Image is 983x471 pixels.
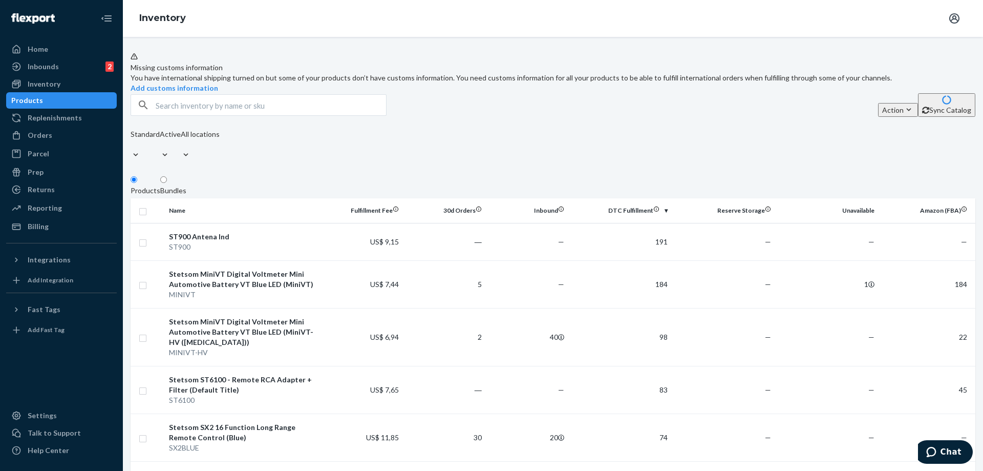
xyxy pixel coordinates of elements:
[169,269,316,290] div: Stetsom MiniVT Digital Voltmeter Mini Automotive Battery VT Blue LED (MiniVT)
[370,385,399,394] span: US$ 7,65
[765,385,771,394] span: —
[169,395,316,405] div: ST6100
[6,146,117,162] a: Parcel
[775,198,879,223] th: Unavailable
[131,129,160,139] div: Standard
[28,44,48,54] div: Home
[6,322,117,338] a: Add Fast Tag
[765,433,771,442] span: —
[28,203,62,213] div: Reporting
[403,366,486,414] td: ―
[558,237,564,246] span: —
[868,385,874,394] span: —
[6,76,117,92] a: Inventory
[568,198,672,223] th: DTC Fulfillment
[28,445,69,456] div: Help Center
[11,13,55,24] img: Flexport logo
[878,103,918,117] button: Action
[28,276,73,284] div: Add Integration
[169,422,316,443] div: Stetsom SX2 16 Function Long Range Remote Control (Blue)
[169,242,316,252] div: ST900
[160,186,186,196] div: Bundles
[486,414,569,461] td: 20
[28,221,49,232] div: Billing
[131,73,975,83] div: You have international shipping turned on but some of your products don’t have customs informatio...
[320,198,403,223] th: Fulfillment Fee
[765,280,771,289] span: —
[366,433,399,442] span: US$ 11,85
[6,272,117,289] a: Add Integration
[568,308,672,366] td: 98
[6,407,117,424] a: Settings
[765,237,771,246] span: —
[6,301,117,318] button: Fast Tags
[6,425,117,441] button: Talk to Support
[131,4,194,33] ol: breadcrumbs
[139,12,186,24] a: Inventory
[6,442,117,459] a: Help Center
[6,218,117,235] a: Billing
[28,149,49,159] div: Parcel
[169,290,316,300] div: MINIVT
[879,260,975,308] td: 184
[6,41,117,57] a: Home
[28,113,82,123] div: Replenishments
[868,237,874,246] span: —
[568,414,672,461] td: 74
[6,164,117,180] a: Prep
[868,333,874,341] span: —
[105,62,114,72] div: 2
[28,62,59,72] div: Inbounds
[160,139,161,150] input: Active
[403,223,486,260] td: ―
[28,325,65,334] div: Add Fast Tag
[403,260,486,308] td: 5
[169,347,316,358] div: MINIVT-HV
[558,385,564,394] span: —
[879,198,975,223] th: Amazon (FBA)
[169,375,316,395] div: Stetsom ST6100 - Remote RCA Adapter + Filter (Default Title)
[558,280,564,289] span: —
[28,185,55,195] div: Returns
[403,198,486,223] th: 30d Orders
[775,260,879,308] td: 1
[160,129,181,139] div: Active
[131,186,160,196] div: Products
[28,79,60,89] div: Inventory
[6,252,117,268] button: Integrations
[370,237,399,246] span: US$ 9,15
[131,84,218,92] a: Add customs information
[879,366,975,414] td: 45
[169,317,316,347] div: Stetsom MiniVT Digital Voltmeter Mini Automotive Battery VT Blue LED (MiniVT-HV ([MEDICAL_DATA]))
[568,223,672,260] td: 191
[6,92,117,109] a: Products
[961,433,967,442] span: —
[961,237,967,246] span: —
[131,176,137,183] input: Products
[28,167,44,177] div: Prep
[131,139,132,150] input: Standard
[11,95,43,106] div: Products
[672,198,775,223] th: Reserve Storage
[6,58,117,75] a: Inbounds2
[169,232,316,242] div: ST900 Antena Ind
[28,304,60,315] div: Fast Tags
[879,308,975,366] td: 22
[568,366,672,414] td: 83
[486,308,569,366] td: 40
[403,308,486,366] td: 2
[6,127,117,144] a: Orders
[28,130,52,140] div: Orders
[96,8,117,29] button: Close Navigation
[165,198,320,223] th: Name
[181,139,182,150] input: All locations
[765,333,771,341] span: —
[160,176,167,183] input: Bundles
[181,129,220,139] div: All locations
[918,93,975,117] button: Sync Catalog
[370,280,399,289] span: US$ 7,44
[131,63,223,72] span: Missing customs information
[944,8,965,29] button: Open account menu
